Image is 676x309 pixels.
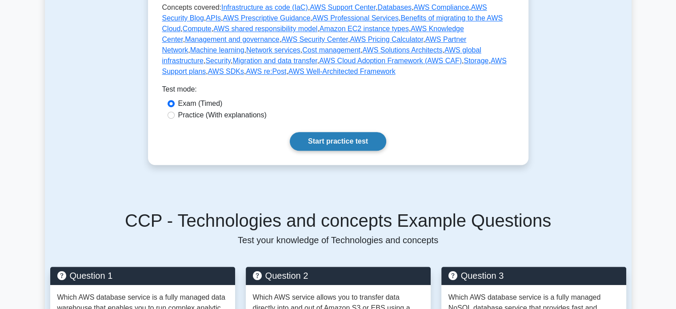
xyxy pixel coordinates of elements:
a: AWS SDKs [208,68,244,75]
a: Network services [246,46,300,54]
a: Cost management [302,46,360,54]
p: Concepts covered: , , , , , , , , , , , , , , , , , , , , , , , , , , , , , [162,2,514,77]
div: Test mode: [162,84,514,98]
p: Test your knowledge of Technologies and concepts [50,235,626,245]
a: Security [205,57,231,64]
a: APIs [206,14,221,22]
a: Databases [377,4,412,11]
label: Practice (With explanations) [178,110,267,120]
a: Machine learning [190,46,244,54]
a: Infrastructure as code (IaC) [221,4,308,11]
a: AWS shared responsibility model [213,25,317,32]
label: Exam (Timed) [178,98,223,109]
h5: CCP - Technologies and concepts Example Questions [50,210,626,231]
a: AWS Compliance [413,4,469,11]
a: AWS Partner Network [162,36,467,54]
a: Migration and data transfer [232,57,317,64]
a: AWS Solutions Architects [362,46,442,54]
a: Amazon EC2 instance types [320,25,409,32]
a: Management and governance [185,36,280,43]
a: AWS Security Center [281,36,348,43]
a: AWS Pricing Calculator [350,36,423,43]
a: AWS Well-Architected Framework [288,68,396,75]
a: Start practice test [290,132,386,151]
h5: Question 1 [57,270,228,281]
a: AWS Professional Services [312,14,399,22]
a: Storage [464,57,488,64]
a: AWS Cloud Adoption Framework (AWS CAF) [319,57,462,64]
h5: Question 2 [253,270,424,281]
a: AWS Support Center [310,4,376,11]
a: Compute [183,25,212,32]
h5: Question 3 [448,270,619,281]
a: AWS Prescriptive Guidance [223,14,310,22]
a: AWS re:Post [246,68,286,75]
